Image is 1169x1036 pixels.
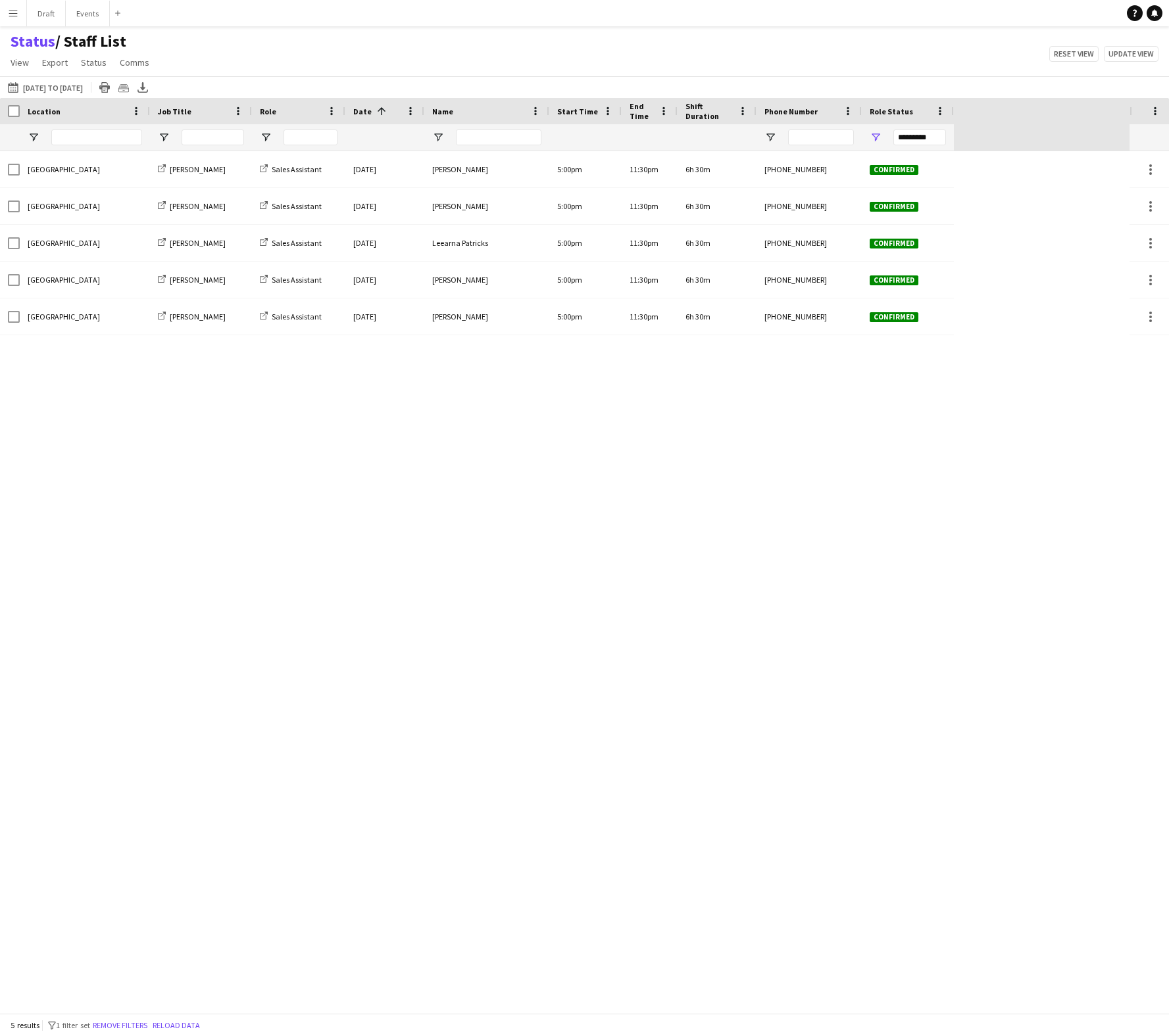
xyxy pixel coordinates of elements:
[20,188,150,224] div: [GEOGRAPHIC_DATA]
[260,106,276,116] span: Role
[432,106,453,116] span: Name
[66,1,110,26] button: Events
[170,312,226,321] span: [PERSON_NAME]
[135,80,151,95] app-action-btn: Export XLSX
[158,106,191,116] span: Job Title
[432,164,488,174] span: [PERSON_NAME]
[11,57,29,68] span: View
[260,275,322,285] a: Sales Assistant
[549,262,622,298] div: 5:00pm
[678,225,757,261] div: 6h 30m
[170,275,226,285] span: [PERSON_NAME]
[678,298,757,335] div: 6h 30m
[432,201,488,211] span: [PERSON_NAME]
[345,262,424,298] div: [DATE]
[345,225,424,261] div: [DATE]
[260,131,272,143] button: Open Filter Menu
[870,165,918,175] span: Confirmed
[549,225,622,261] div: 5:00pm
[893,129,946,145] input: Role Status Filter Input
[678,151,757,187] div: 6h 30m
[170,164,226,174] span: [PERSON_NAME]
[272,312,322,321] span: Sales Assistant
[5,54,34,71] a: View
[170,238,226,248] span: [PERSON_NAME]
[182,129,244,145] input: Job Title Filter Input
[170,201,226,211] span: [PERSON_NAME]
[114,54,155,71] a: Comms
[11,32,55,51] a: Status
[37,54,73,71] a: Export
[622,298,678,335] div: 11:30pm
[870,131,882,143] button: Open Filter Menu
[120,57,149,68] span: Comms
[345,298,424,335] div: [DATE]
[870,202,918,212] span: Confirmed
[345,151,424,187] div: [DATE]
[757,262,862,298] div: [PHONE_NUMBER]
[5,80,86,95] button: [DATE] to [DATE]
[20,151,150,187] div: [GEOGRAPHIC_DATA]
[678,262,757,298] div: 6h 30m
[28,106,61,116] span: Location
[158,238,226,248] a: [PERSON_NAME]
[272,201,322,211] span: Sales Assistant
[76,54,112,71] a: Status
[272,164,322,174] span: Sales Assistant
[1049,46,1099,62] button: Reset view
[549,151,622,187] div: 5:00pm
[20,298,150,335] div: [GEOGRAPHIC_DATA]
[432,312,488,321] span: [PERSON_NAME]
[90,1018,150,1033] button: Remove filters
[158,275,226,285] a: [PERSON_NAME]
[764,131,776,143] button: Open Filter Menu
[1104,46,1158,62] button: Update view
[272,238,322,248] span: Sales Assistant
[622,188,678,224] div: 11:30pm
[757,188,862,224] div: [PHONE_NUMBER]
[870,275,918,285] span: Confirmed
[260,238,322,248] a: Sales Assistant
[549,298,622,335] div: 5:00pm
[20,262,150,298] div: [GEOGRAPHIC_DATA]
[345,188,424,224] div: [DATE]
[622,262,678,298] div: 11:30pm
[757,151,862,187] div: [PHONE_NUMBER]
[97,80,112,95] app-action-btn: Print
[116,80,132,95] app-action-btn: Crew files as ZIP
[622,225,678,261] div: 11:30pm
[432,275,488,285] span: [PERSON_NAME]
[158,201,226,211] a: [PERSON_NAME]
[432,131,444,143] button: Open Filter Menu
[260,201,322,211] a: Sales Assistant
[81,57,107,68] span: Status
[56,1020,90,1030] span: 1 filter set
[51,129,142,145] input: Location Filter Input
[678,188,757,224] div: 6h 30m
[158,312,226,321] a: [PERSON_NAME]
[158,131,170,143] button: Open Filter Menu
[284,129,337,145] input: Role Filter Input
[757,225,862,261] div: [PHONE_NUMBER]
[353,106,372,116] span: Date
[870,106,913,116] span: Role Status
[456,129,541,145] input: Name Filter Input
[622,151,678,187] div: 11:30pm
[557,106,598,116] span: Start Time
[685,101,733,121] span: Shift Duration
[28,131,39,143] button: Open Filter Menu
[55,32,126,51] span: Staff List
[788,129,854,145] input: Phone Number Filter Input
[870,312,918,322] span: Confirmed
[757,298,862,335] div: [PHONE_NUMBER]
[870,239,918,248] span: Confirmed
[20,225,150,261] div: [GEOGRAPHIC_DATA]
[150,1018,203,1033] button: Reload data
[764,106,818,116] span: Phone Number
[630,101,654,121] span: End Time
[27,1,66,26] button: Draft
[42,57,68,68] span: Export
[260,312,322,321] a: Sales Assistant
[260,164,322,174] a: Sales Assistant
[158,164,226,174] a: [PERSON_NAME]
